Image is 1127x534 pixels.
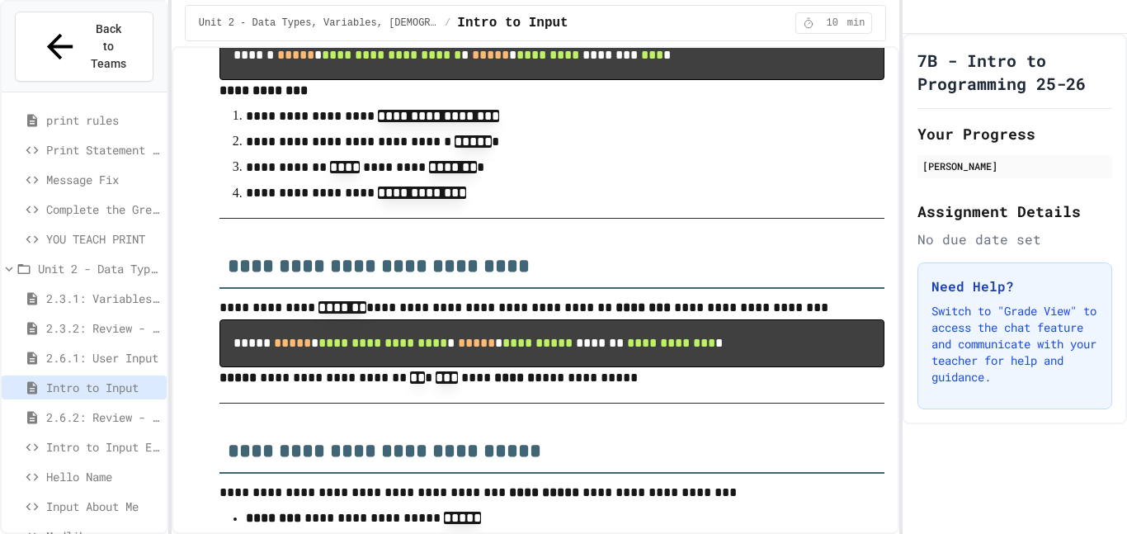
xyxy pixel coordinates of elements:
[46,379,160,396] span: Intro to Input
[917,49,1112,95] h1: 7B - Intro to Programming 25-26
[46,141,160,158] span: Print Statement Repair
[847,17,865,30] span: min
[922,158,1107,173] div: [PERSON_NAME]
[46,230,160,248] span: YOU TEACH PRINT
[46,349,160,366] span: 2.6.1: User Input
[457,13,568,33] span: Intro to Input
[15,12,153,82] button: Back to Teams
[46,290,160,307] span: 2.3.1: Variables and Data Types
[199,17,438,30] span: Unit 2 - Data Types, Variables, [DEMOGRAPHIC_DATA]
[46,498,160,515] span: Input About Me
[46,409,160,426] span: 2.6.2: Review - User Input
[931,276,1098,296] h3: Need Help?
[46,171,160,188] span: Message Fix
[46,111,160,129] span: print rules
[46,201,160,218] span: Complete the Greeting
[917,200,1112,223] h2: Assignment Details
[38,260,160,277] span: Unit 2 - Data Types, Variables, [DEMOGRAPHIC_DATA]
[46,468,160,485] span: Hello Name
[89,21,128,73] span: Back to Teams
[445,17,450,30] span: /
[46,319,160,337] span: 2.3.2: Review - Variables and Data Types
[917,229,1112,249] div: No due date set
[819,17,846,30] span: 10
[46,438,160,456] span: Intro to Input Exercise
[917,122,1112,145] h2: Your Progress
[931,303,1098,385] p: Switch to "Grade View" to access the chat feature and communicate with your teacher for help and ...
